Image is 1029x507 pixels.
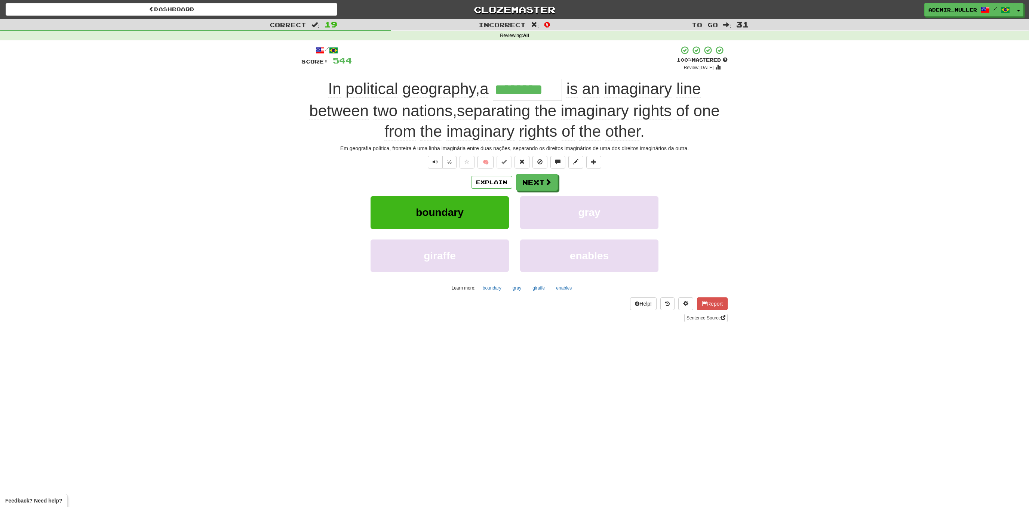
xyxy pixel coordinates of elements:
[528,282,549,294] button: giraffe
[586,156,601,169] button: Add to collection (alt+a)
[328,80,341,98] span: In
[509,282,525,294] button: gray
[570,250,609,262] span: enables
[420,123,442,140] span: the
[993,6,997,11] span: /
[520,196,658,229] button: gray
[677,57,692,63] span: 100 %
[660,297,675,310] button: Round history (alt+y)
[309,102,369,120] span: between
[328,80,493,98] span: ,
[325,20,337,29] span: 19
[301,46,352,55] div: /
[535,102,556,120] span: the
[460,156,474,169] button: Favorite sentence (alt+f)
[676,80,701,98] span: line
[684,314,728,322] a: Sentence Source
[5,497,62,504] span: Open feedback widget
[630,297,657,310] button: Help!
[723,22,731,28] span: :
[604,80,672,98] span: imaginary
[311,22,320,28] span: :
[446,123,514,140] span: imaginary
[516,174,558,191] button: Next
[562,123,575,140] span: of
[514,156,529,169] button: Reset to 0% Mastered (alt+r)
[345,80,398,98] span: political
[552,282,576,294] button: enables
[348,3,680,16] a: Clozemaster
[457,102,530,120] span: separating
[479,282,506,294] button: boundary
[531,22,539,28] span: :
[579,123,601,140] span: the
[523,33,529,38] strong: All
[452,285,476,291] small: Learn more:
[428,156,443,169] button: Play sentence audio (ctl+space)
[519,123,557,140] span: rights
[301,145,728,152] div: Em geografia política, fronteira é uma linha imaginária entre duas nações, separando os direitos ...
[371,196,509,229] button: boundary
[6,3,337,16] a: Dashboard
[402,102,452,120] span: nations
[373,102,397,120] span: two
[477,156,494,169] button: 🧠
[371,239,509,272] button: giraffe
[550,156,565,169] button: Discuss sentence (alt+u)
[684,65,714,70] small: Review: [DATE]
[582,80,600,98] span: an
[736,20,749,29] span: 31
[677,57,728,64] div: Mastered
[697,297,728,310] button: Report
[605,123,640,140] span: other
[532,156,547,169] button: Ignore sentence (alt+i)
[544,20,550,29] span: 0
[270,21,306,28] span: Correct
[497,156,512,169] button: Set this sentence to 100% Mastered (alt+m)
[520,239,658,272] button: enables
[301,58,328,65] span: Score:
[568,156,583,169] button: Edit sentence (alt+d)
[479,21,526,28] span: Incorrect
[561,102,629,120] span: imaginary
[692,21,718,28] span: To go
[309,80,719,140] span: , .
[333,56,352,65] span: 544
[694,102,720,120] span: one
[566,80,578,98] span: is
[416,207,464,218] span: boundary
[402,80,475,98] span: geography
[928,6,977,13] span: Ademir_Muller
[471,176,512,189] button: Explain
[442,156,457,169] button: ½
[578,207,600,218] span: gray
[426,156,457,169] div: Text-to-speech controls
[384,123,416,140] span: from
[924,3,1014,16] a: Ademir_Muller /
[633,102,672,120] span: rights
[424,250,456,262] span: giraffe
[676,102,689,120] span: of
[480,80,488,98] span: a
